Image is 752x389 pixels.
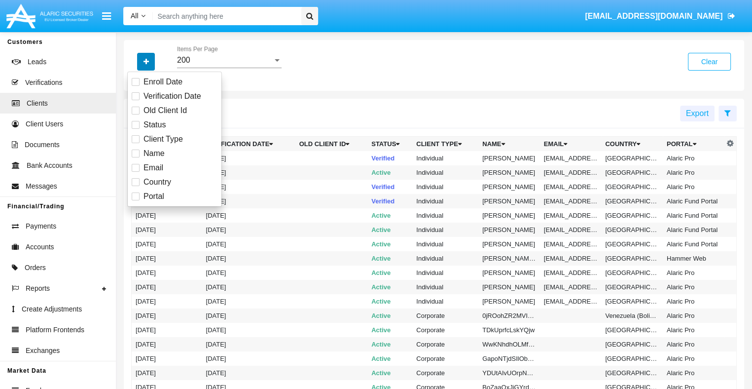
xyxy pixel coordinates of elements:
[202,237,295,251] td: [DATE]
[663,309,724,323] td: Alaric Pro
[663,180,724,194] td: Alaric Pro
[202,223,295,237] td: [DATE]
[540,223,602,237] td: [EMAIL_ADDRESS][DOMAIN_NAME]
[367,309,412,323] td: Active
[202,137,295,152] th: Verification date
[132,366,202,380] td: [DATE]
[26,221,56,232] span: Payments
[26,346,60,356] span: Exchanges
[412,165,478,180] td: Individual
[177,56,190,64] span: 200
[367,366,412,380] td: Active
[663,137,724,152] th: Portal
[663,366,724,380] td: Alaric Pro
[143,105,187,117] span: Old Client Id
[601,323,663,337] td: [GEOGRAPHIC_DATA]
[412,194,478,208] td: Individual
[132,337,202,351] td: [DATE]
[202,337,295,351] td: [DATE]
[663,208,724,223] td: Alaric Fund Portal
[412,337,478,351] td: Corporate
[412,351,478,366] td: Corporate
[202,180,295,194] td: [DATE]
[478,251,540,266] td: [PERSON_NAME] [PERSON_NAME]
[540,208,602,223] td: [EMAIL_ADDRESS][DOMAIN_NAME]
[663,280,724,294] td: Alaric Pro
[688,53,731,71] button: Clear
[663,294,724,309] td: Alaric Pro
[367,237,412,251] td: Active
[540,194,602,208] td: [EMAIL_ADDRESS][DOMAIN_NAME]
[540,151,602,165] td: [EMAIL_ADDRESS][DOMAIN_NAME]
[367,208,412,223] td: Active
[601,180,663,194] td: [GEOGRAPHIC_DATA]
[601,223,663,237] td: [GEOGRAPHIC_DATA]
[367,323,412,337] td: Active
[132,223,202,237] td: [DATE]
[123,11,153,21] a: All
[132,309,202,323] td: [DATE]
[478,180,540,194] td: [PERSON_NAME]
[367,194,412,208] td: Verified
[27,160,72,171] span: Bank Accounts
[202,208,295,223] td: [DATE]
[367,137,412,152] th: Status
[25,263,46,273] span: Orders
[412,137,478,152] th: Client Type
[478,165,540,180] td: [PERSON_NAME]
[601,194,663,208] td: [GEOGRAPHIC_DATA]
[143,133,183,145] span: Client Type
[132,280,202,294] td: [DATE]
[143,90,201,102] span: Verification Date
[663,266,724,280] td: Alaric Pro
[478,294,540,309] td: [PERSON_NAME]
[132,266,202,280] td: [DATE]
[27,98,48,109] span: Clients
[478,137,540,152] th: Name
[143,119,166,131] span: Status
[478,194,540,208] td: [PERSON_NAME]
[25,78,62,88] span: Verifications
[478,351,540,366] td: GapoNTjdSIlObMJ
[202,323,295,337] td: [DATE]
[540,266,602,280] td: [EMAIL_ADDRESS][DOMAIN_NAME]
[601,266,663,280] td: [GEOGRAPHIC_DATA]
[143,76,182,88] span: Enroll Date
[663,351,724,366] td: Alaric Pro
[540,237,602,251] td: [EMAIL_ADDRESS][DOMAIN_NAME]
[367,151,412,165] td: Verified
[412,251,478,266] td: Individual
[143,162,163,174] span: Email
[663,223,724,237] td: Alaric Fund Portal
[478,208,540,223] td: [PERSON_NAME]
[367,251,412,266] td: Active
[601,137,663,152] th: Country
[202,309,295,323] td: [DATE]
[412,237,478,251] td: Individual
[143,148,165,159] span: Name
[367,337,412,351] td: Active
[663,194,724,208] td: Alaric Fund Portal
[367,280,412,294] td: Active
[412,208,478,223] td: Individual
[5,1,95,31] img: Logo image
[580,2,740,30] a: [EMAIL_ADDRESS][DOMAIN_NAME]
[412,323,478,337] td: Corporate
[367,266,412,280] td: Active
[601,208,663,223] td: [GEOGRAPHIC_DATA]
[412,151,478,165] td: Individual
[132,251,202,266] td: [DATE]
[601,366,663,380] td: [GEOGRAPHIC_DATA]
[202,251,295,266] td: [DATE]
[26,181,57,192] span: Messages
[202,194,295,208] td: [DATE]
[540,280,602,294] td: [EMAIL_ADDRESS][DOMAIN_NAME]
[663,251,724,266] td: Hammer Web
[478,323,540,337] td: TDkUprfcLskYQjw
[601,309,663,323] td: Venezuela (Bolivarian Republic of)
[478,237,540,251] td: [PERSON_NAME]
[478,280,540,294] td: [PERSON_NAME]
[131,12,139,20] span: All
[663,337,724,351] td: Alaric Pro
[540,251,602,266] td: [EMAIL_ADDRESS][DOMAIN_NAME]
